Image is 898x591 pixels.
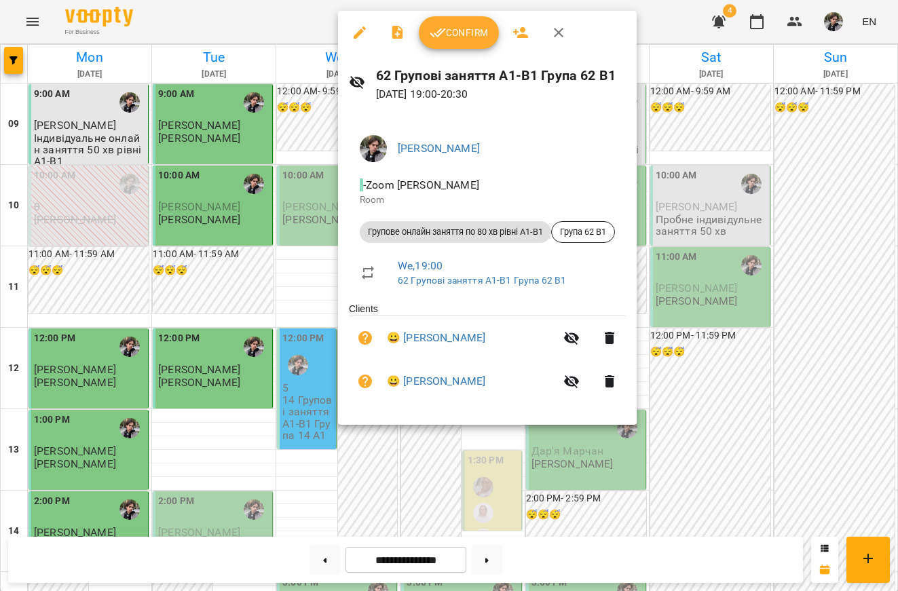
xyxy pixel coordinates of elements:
[430,24,488,41] span: Confirm
[398,259,443,272] a: We , 19:00
[551,221,615,243] div: Група 62 B1
[419,16,499,49] button: Confirm
[387,330,485,346] a: 😀 [PERSON_NAME]
[398,142,480,155] a: [PERSON_NAME]
[349,365,381,398] button: Unpaid. Bill the attendance?
[349,322,381,354] button: Unpaid. Bill the attendance?
[360,226,551,238] span: Групове онлайн заняття по 80 хв рівні А1-В1
[360,135,387,162] img: 3324ceff06b5eb3c0dd68960b867f42f.jpeg
[552,226,614,238] span: Група 62 B1
[376,86,626,102] p: [DATE] 19:00 - 20:30
[398,275,566,286] a: 62 Групові заняття А1-В1 Група 62 B1
[349,302,626,408] ul: Clients
[387,373,485,389] a: 😀 [PERSON_NAME]
[360,193,615,207] p: Room
[376,65,626,86] h6: 62 Групові заняття А1-В1 Група 62 B1
[360,178,482,191] span: - Zoom [PERSON_NAME]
